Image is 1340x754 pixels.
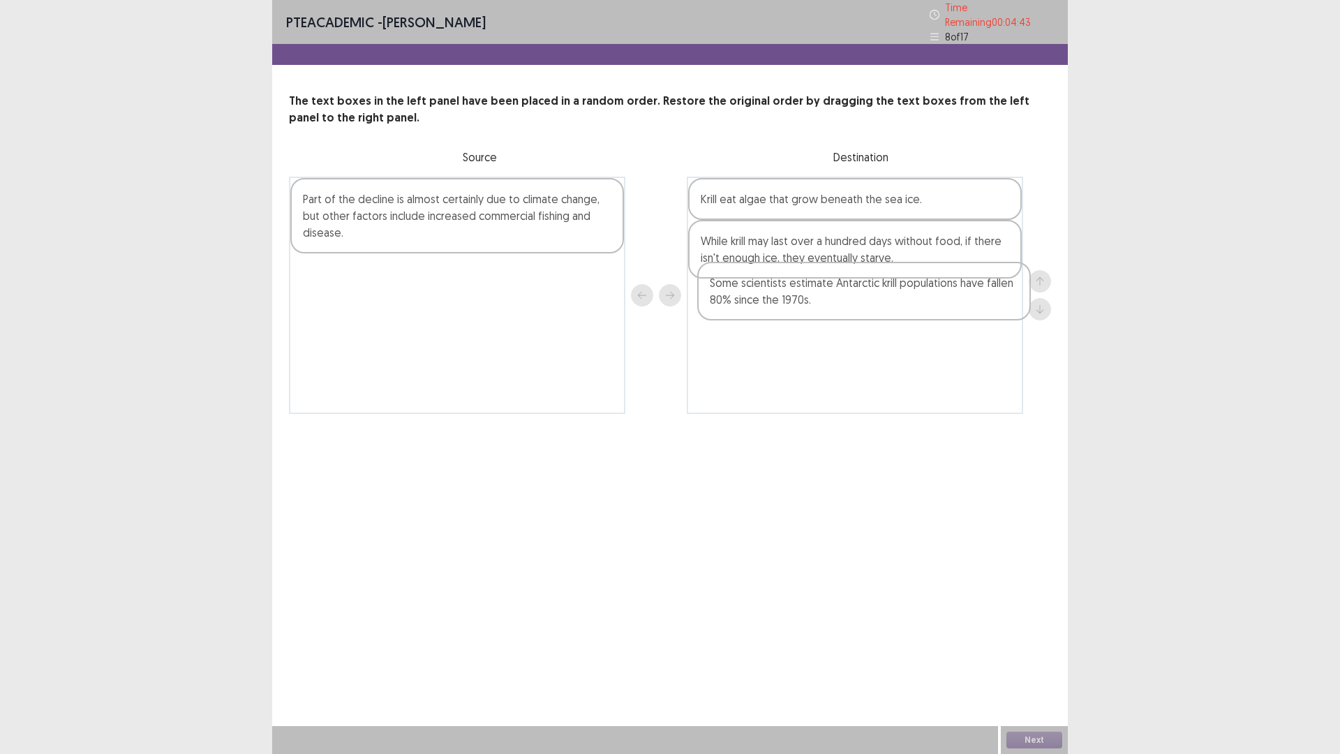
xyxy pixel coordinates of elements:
p: 8 of 17 [945,29,969,44]
p: Destination [670,149,1051,165]
p: - [PERSON_NAME] [286,12,486,33]
p: The text boxes in the left panel have been placed in a random order. Restore the original order b... [289,93,1051,126]
p: Source [289,149,670,165]
span: PTE academic [286,13,374,31]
